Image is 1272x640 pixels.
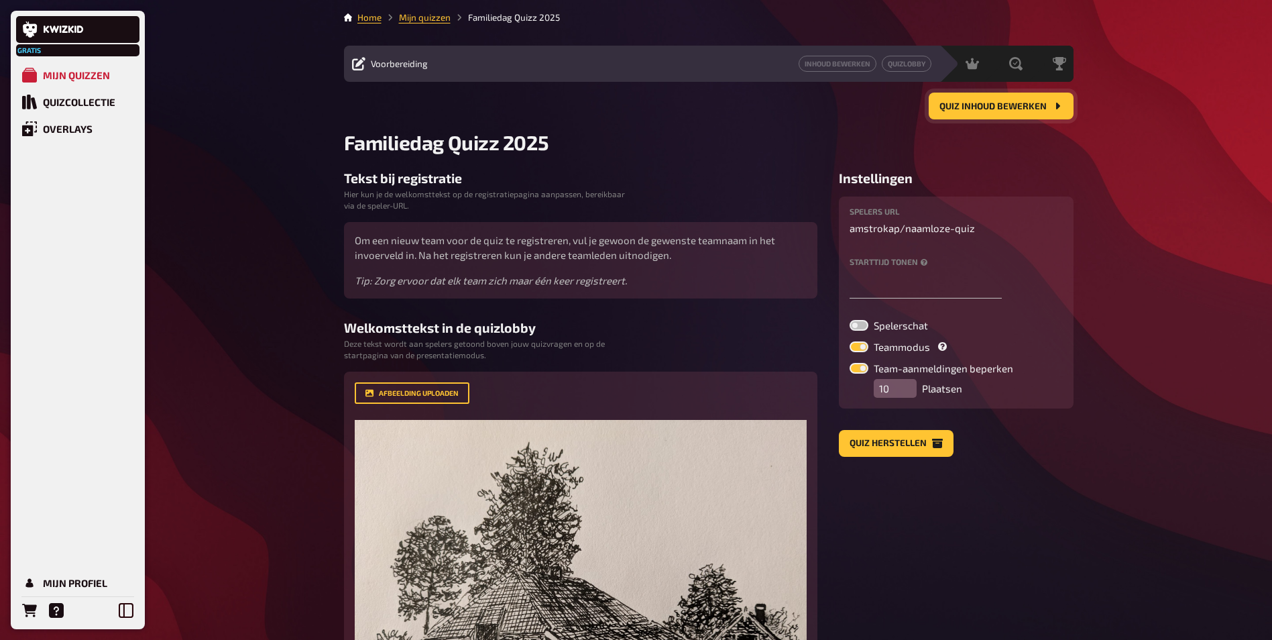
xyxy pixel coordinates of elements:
p: amstrokap / [850,221,1063,236]
label: Team-aanmeldingen beperken [850,363,1063,374]
a: Quizcollectie [16,89,139,115]
label: Starttijd tonen [850,258,1063,266]
span: Gratis [17,46,42,54]
p: Om een nieuw team voor de quiz te registreren, vul je gewoon de gewenste teamnaam in het invoerve... [355,233,807,263]
div: Overlays [43,123,93,135]
span: Voorbereiding [371,58,428,69]
div: Mijn quizzen [43,69,110,81]
button: Inhoud bewerken [799,56,876,72]
i: Tip: Zorg ervoor dat elk team zich maar één keer registreert. [355,274,627,286]
small: Deze tekst wordt aan spelers getoond boven jouw quizvragen en op de startpagina van de presentati... [344,338,628,361]
label: Spelers URL [850,207,1063,215]
a: Overlays [16,115,139,142]
li: Home [357,11,382,24]
label: Teammodus [850,341,1063,352]
span: Quiz inhoud bewerken [939,102,1047,111]
button: Quizlobby [882,56,931,72]
button: Quiz inhoud bewerken [929,93,1074,119]
div: Mijn profiel [43,577,107,589]
a: Home [357,12,382,23]
a: Mijn quizzen [399,12,451,23]
button: Afbeelding uploaden [355,382,469,404]
a: Bestellingen [16,597,43,624]
div: Plaatsen [874,379,962,398]
h3: Tekst bij registratie [344,170,817,186]
a: Mijn quizzen [16,62,139,89]
h3: Instellingen [839,170,1074,186]
a: Mijn profiel [16,570,139,596]
button: Quiz herstellen [839,430,953,457]
h3: Welkomsttekst in de quizlobby [344,320,817,335]
div: Quizcollectie [43,96,115,108]
li: Familiedag Quizz 2025 [451,11,560,24]
a: Help [43,597,70,624]
small: Hier kun je de welkomsttekst op de registratiepagina aanpassen, bereikbaar via de speler-URL. [344,189,628,211]
span: Familiedag Quizz 2025 [344,130,549,154]
label: Spelerschat [850,320,1063,331]
li: Mijn quizzen [382,11,451,24]
span: naamloze-quiz [905,221,975,236]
